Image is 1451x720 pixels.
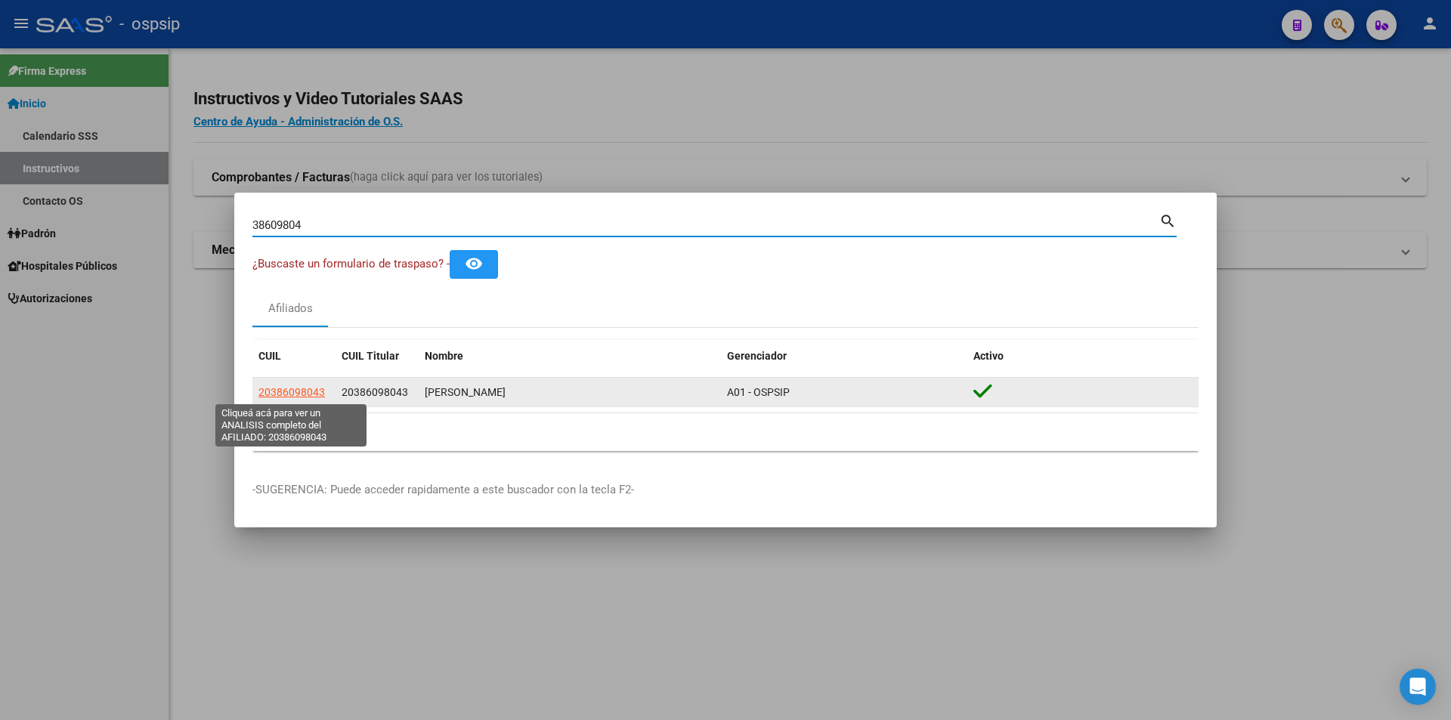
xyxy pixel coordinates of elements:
[252,340,336,372] datatable-header-cell: CUIL
[342,386,408,398] span: 20386098043
[1400,669,1436,705] div: Open Intercom Messenger
[336,340,419,372] datatable-header-cell: CUIL Titular
[425,350,463,362] span: Nombre
[258,386,325,398] span: 20386098043
[721,340,967,372] datatable-header-cell: Gerenciador
[419,340,721,372] datatable-header-cell: Nombre
[342,350,399,362] span: CUIL Titular
[268,300,313,317] div: Afiliados
[252,413,1199,451] div: 1 total
[973,350,1004,362] span: Activo
[252,257,450,270] span: ¿Buscaste un formulario de traspaso? -
[425,384,715,401] div: [PERSON_NAME]
[967,340,1199,372] datatable-header-cell: Activo
[252,481,1199,499] p: -SUGERENCIA: Puede acceder rapidamente a este buscador con la tecla F2-
[727,350,787,362] span: Gerenciador
[465,255,483,273] mat-icon: remove_red_eye
[1159,211,1177,229] mat-icon: search
[727,386,790,398] span: A01 - OSPSIP
[258,350,281,362] span: CUIL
